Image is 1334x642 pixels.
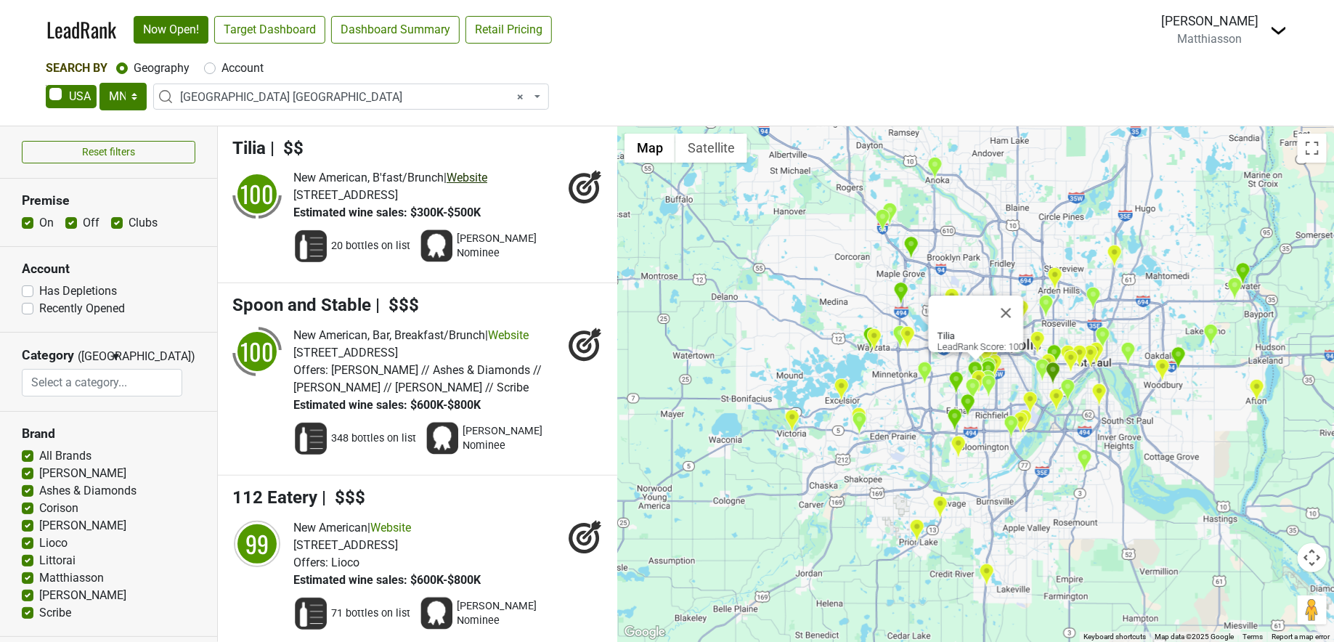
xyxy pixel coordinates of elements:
[293,171,444,184] span: New American, B'fast/Brunch
[1298,543,1327,572] button: Map camera controls
[1046,344,1062,368] div: Whole Foods Market
[621,623,669,642] a: Open this area in Google Maps (opens a new window)
[293,521,367,535] span: New American
[951,435,966,459] div: Bullvino's Churrascaria-Bloomington
[979,563,994,587] div: Porterhouse Steak and Seafood - Lakeville
[221,60,264,77] label: Account
[457,232,551,261] span: [PERSON_NAME] Nominee
[900,325,915,349] div: Haskell's - Minnetonka
[517,89,524,106] span: Remove all items
[1046,362,1061,386] div: Joan's In the Park
[153,84,549,110] span: Twin Cities MN
[46,15,116,45] a: LeadRank
[675,134,747,163] button: Show satellite imagery
[1089,341,1104,365] div: Bullvino's Churrascaria
[39,482,137,500] label: Ashes & Diamonds
[1004,415,1019,439] div: Fogão Gaúcho
[22,141,195,163] button: Reset filters
[465,16,552,44] a: Retail Pricing
[331,16,460,44] a: Dashboard Summary
[967,361,983,385] div: Martina
[1060,378,1075,402] div: I Nonni
[1235,262,1250,286] div: Domacin Restaurant & Winebar
[1035,358,1050,382] div: Myriel
[488,328,529,342] a: Website
[851,407,866,431] div: Axel's Restaurants
[293,327,561,344] div: |
[214,16,325,44] a: Target Dashboard
[331,239,410,253] span: 20 bottles on list
[78,348,107,369] span: ([GEOGRAPHIC_DATA])
[784,409,800,433] div: Winchester & Rye Restaurant
[293,363,328,377] span: Offers:
[83,214,99,232] label: Off
[293,363,542,394] span: [PERSON_NAME] // Ashes & Diamonds // [PERSON_NAME] // [PERSON_NAME] // Scribe
[621,623,669,642] img: Google
[22,426,195,442] h3: Brand
[937,330,1023,352] div: LeadRank Score: 100
[1091,383,1107,407] div: MGM Wine & Spirits
[39,604,71,622] label: Scribe
[1272,633,1330,641] a: Report a map error
[960,394,975,418] div: RH Rooftop Restaurant Minneapolis
[944,288,959,312] div: The Wine Thief & Ale Jail
[1155,633,1234,641] span: Map data ©2025 Google
[1171,346,1186,370] div: Whole Foods Market
[293,398,481,412] span: Estimated wine sales: $600K-$800K
[965,378,980,402] div: Pizzeria Lola
[39,447,91,465] label: All Brands
[1270,22,1288,39] img: Dropdown Menu
[1243,633,1263,641] a: Terms (opens in new tab)
[1017,409,1032,433] div: Woolley's Kitchen & Bar
[39,214,54,232] label: On
[22,261,195,277] h3: Account
[232,327,282,376] img: quadrant_split.svg
[1107,244,1122,268] div: Haskell's - White Bear Lake
[110,350,121,363] span: ▼
[293,538,398,552] span: [STREET_ADDRESS]
[1060,344,1075,368] div: Golden Thyme Restaurant & Bar
[331,556,359,569] span: Lioco
[1049,388,1064,412] div: Axel's Restaurants
[39,587,126,604] label: [PERSON_NAME]
[980,370,996,394] div: St Genevieve
[235,522,279,566] div: 99
[293,229,328,264] img: Wine List
[937,330,954,341] b: Tilia
[625,134,675,163] button: Show street map
[1155,358,1170,382] div: Total Wine & More
[927,156,943,180] div: Cork
[22,348,74,363] h3: Category
[1298,134,1327,163] button: Toggle fullscreen view
[22,193,195,208] h3: Premise
[903,236,919,260] div: Whole Foods Market
[1083,344,1098,368] div: Meritage
[988,296,1023,330] button: Close
[1014,299,1029,323] div: Stinson Wine, Beer and Spirits
[129,214,158,232] label: Clubs
[46,61,107,75] span: Search By
[270,138,304,158] span: | $$
[1086,286,1101,310] div: Porterhouse Steaks & Seafood
[971,370,986,394] div: Terzo
[293,188,398,202] span: [STREET_ADDRESS]
[987,354,1002,378] div: Petite León
[980,360,996,384] div: Tenant Restaurant
[134,60,190,77] label: Geography
[232,295,371,315] span: Spoon and Stable
[1041,353,1056,377] div: The Wine Thief & Ale Jail
[863,327,878,351] div: Gianni's Steakhouse
[948,371,964,395] div: Starling
[39,535,68,552] label: Lioco
[293,328,485,342] span: New American, Bar, Breakfast/Brunch
[39,569,104,587] label: Matthiasson
[425,421,460,456] img: Award
[39,465,126,482] label: [PERSON_NAME]
[978,343,993,367] div: Hennepin Lake Liquor Store
[1022,391,1038,415] div: Lake Wine Kitchen + Bar
[293,421,328,456] img: Wine List
[23,369,182,397] input: Select a category...
[1030,330,1045,354] div: Herbst Eatery & Farm Stand
[180,89,531,106] span: Twin Cities MN
[834,378,849,402] div: 318 Cafe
